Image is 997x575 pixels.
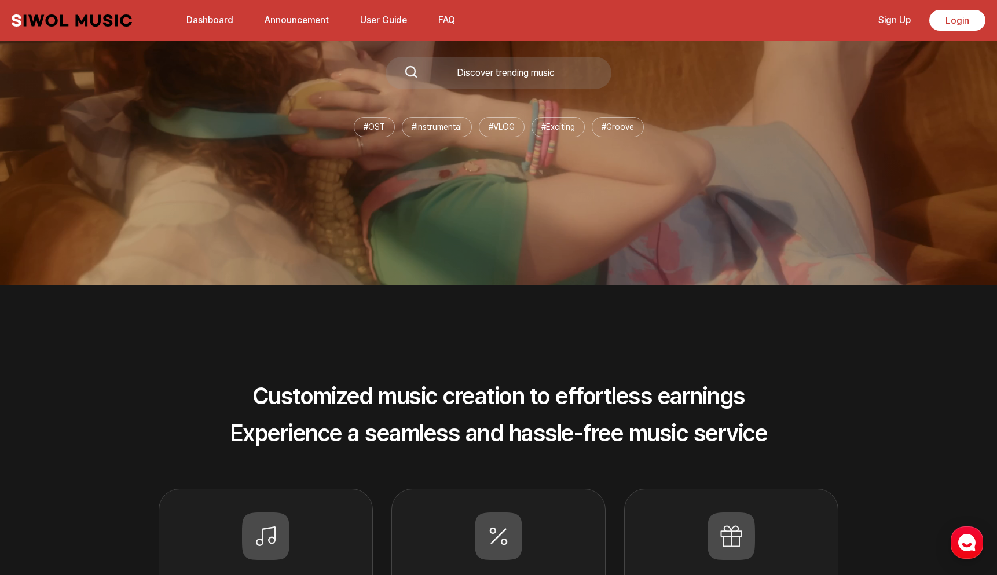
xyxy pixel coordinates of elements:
span: Home [30,384,50,394]
a: Login [929,10,985,31]
a: Sign Up [871,8,918,32]
span: Messages [96,385,130,394]
a: Messages [76,367,149,396]
a: Settings [149,367,222,396]
li: # Instrumental [402,117,472,137]
li: # Exciting [532,117,585,137]
h2: Customized music creation to effortless earnings Experience a seamless and hassle-free music service [145,378,852,452]
li: # OST [354,117,395,137]
li: # VLOG [479,117,525,137]
div: Discover trending music [418,68,593,78]
a: Home [3,367,76,396]
a: Announcement [258,8,336,32]
button: FAQ [431,6,462,34]
span: Settings [171,384,200,394]
a: Dashboard [179,8,240,32]
li: # Groove [592,117,644,137]
a: User Guide [353,8,414,32]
